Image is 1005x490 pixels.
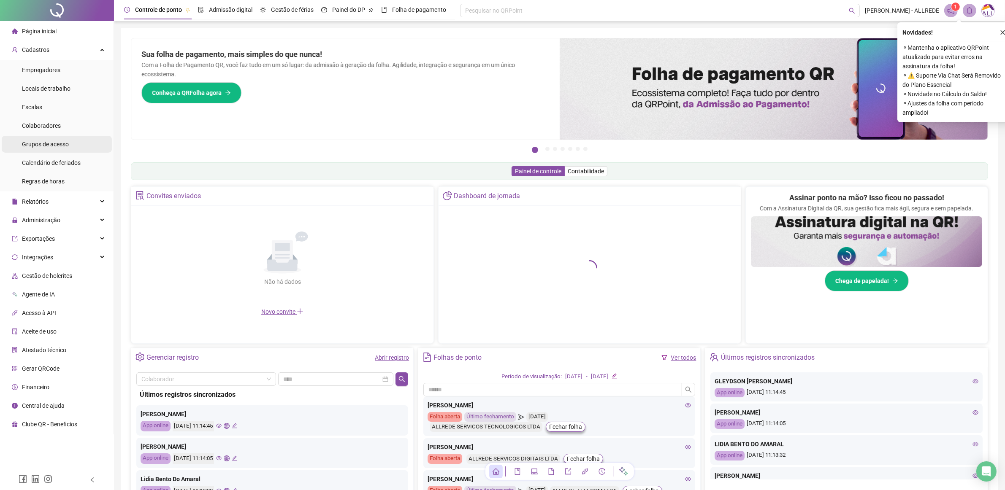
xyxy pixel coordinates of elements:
span: Fechar folha [567,454,600,463]
span: Fechar folha [549,422,582,431]
span: eye [685,444,691,450]
div: App online [715,388,745,398]
span: Painel de controle [515,168,561,175]
span: file [12,199,18,205]
span: Cadastros [22,46,49,53]
span: Gestão de holerites [22,272,72,279]
span: Gestão de férias [271,6,314,13]
span: book [381,7,387,13]
div: [PERSON_NAME] [141,442,404,451]
div: [DATE] [591,372,608,381]
span: eye [685,476,691,482]
span: export [12,236,18,242]
span: search [398,376,405,382]
div: [PERSON_NAME] [428,401,691,410]
span: Novo convite [261,308,303,315]
div: GLEYDSON [PERSON_NAME] [715,377,978,386]
span: file-done [198,7,204,13]
span: setting [135,353,144,361]
div: ALLREDE SERVICOS DIGITAIS LTDA [466,454,560,464]
span: qrcode [12,366,18,372]
a: Abrir registro [375,354,409,361]
span: file-text [423,353,431,361]
div: - [586,372,588,381]
span: Gerar QRCode [22,365,60,372]
span: Conheça a QRFolha agora [152,88,222,97]
span: eye [685,402,691,408]
div: [DATE] 11:14:05 [173,453,214,464]
div: App online [715,451,745,460]
div: Folha aberta [428,412,462,422]
span: plus [297,308,303,315]
span: Aceite de uso [22,328,57,335]
span: home [12,28,18,34]
img: banner%2F02c71560-61a6-44d4-94b9-c8ab97240462.png [751,216,982,267]
div: Lidia Bento Do Amaral [141,474,404,484]
div: [PERSON_NAME] [715,471,978,480]
span: global [224,423,229,428]
div: Convites enviados [146,189,201,203]
sup: 1 [951,3,960,11]
span: Chega de papelada! [835,276,889,285]
span: Locais de trabalho [22,85,70,92]
div: Não há dados [244,277,321,286]
span: eye [972,441,978,447]
span: Acesso à API [22,310,56,316]
span: Admissão digital [209,6,252,13]
span: left [89,477,95,483]
span: search [849,8,855,14]
button: 6 [576,147,580,151]
span: book [514,468,521,475]
span: Novidades ! [902,28,933,37]
span: edit [612,373,617,379]
span: solution [135,191,144,200]
span: Central de ajuda [22,402,65,409]
p: Com a Assinatura Digital da QR, sua gestão fica mais ágil, segura e sem papelada. [760,204,973,213]
button: 1 [532,147,538,153]
div: LIDIA BENTO DO AMARAL [715,439,978,449]
span: user-add [12,47,18,53]
span: Relatórios [22,198,49,205]
h2: Sua folha de pagamento, mais simples do que nunca! [141,48,550,60]
span: api [582,468,588,475]
div: [DATE] 11:14:45 [173,421,214,431]
div: [PERSON_NAME] [428,474,691,484]
span: instagram [44,475,52,483]
span: dollar [12,384,18,390]
span: Atestado técnico [22,347,66,353]
button: 7 [583,147,588,151]
button: 5 [568,147,572,151]
span: edit [232,455,237,461]
span: Empregadores [22,67,60,73]
span: Escalas [22,104,42,110]
span: notification [947,7,955,14]
button: 2 [545,147,550,151]
button: 4 [561,147,565,151]
span: dashboard [321,7,327,13]
span: eye [216,423,222,428]
span: solution [12,347,18,353]
span: eye [972,378,978,384]
span: Colaboradores [22,122,61,129]
span: info-circle [12,403,18,409]
div: Últimos registros sincronizados [140,389,405,400]
span: eye [216,455,222,461]
button: Conheça a QRFolha agora [141,82,241,103]
span: apartment [12,273,18,279]
div: Período de visualização: [501,372,562,381]
div: App online [141,421,171,431]
button: Fechar folha [546,422,585,432]
div: [DATE] [526,412,548,422]
button: Fechar folha [563,454,603,464]
span: edit [232,423,237,428]
div: [DATE] 11:13:32 [715,451,978,460]
span: Página inicial [22,28,57,35]
div: [DATE] [565,372,582,381]
span: audit [12,328,18,334]
span: lock [12,217,18,223]
span: arrow-right [892,278,898,284]
span: pushpin [185,8,190,13]
div: Dashboard de jornada [454,189,520,203]
span: clock-circle [124,7,130,13]
span: search [685,386,692,393]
